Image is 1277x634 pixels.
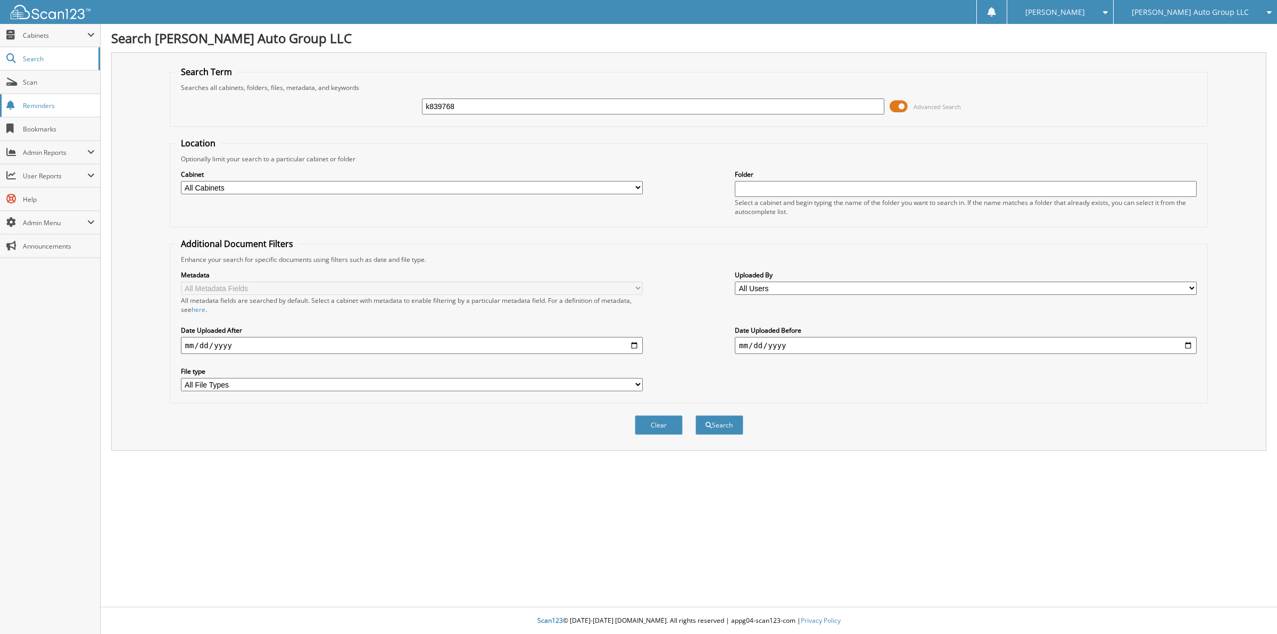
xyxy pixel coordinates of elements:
[181,170,643,179] label: Cabinet
[23,125,95,134] span: Bookmarks
[23,171,87,180] span: User Reports
[735,198,1197,216] div: Select a cabinet and begin typing the name of the folder you want to search in. If the name match...
[176,83,1203,92] div: Searches all cabinets, folders, files, metadata, and keywords
[181,270,643,279] label: Metadata
[735,337,1197,354] input: end
[181,337,643,354] input: start
[181,367,643,376] label: File type
[1025,9,1085,15] span: [PERSON_NAME]
[176,66,237,78] legend: Search Term
[735,270,1197,279] label: Uploaded By
[111,29,1266,47] h1: Search [PERSON_NAME] Auto Group LLC
[23,218,87,227] span: Admin Menu
[176,137,221,149] legend: Location
[176,154,1203,163] div: Optionally limit your search to a particular cabinet or folder
[176,238,298,250] legend: Additional Document Filters
[192,305,205,314] a: here
[914,103,961,111] span: Advanced Search
[23,195,95,204] span: Help
[23,31,87,40] span: Cabinets
[735,170,1197,179] label: Folder
[635,415,683,435] button: Clear
[11,5,90,19] img: scan123-logo-white.svg
[23,101,95,110] span: Reminders
[537,616,563,625] span: Scan123
[695,415,743,435] button: Search
[181,326,643,335] label: Date Uploaded After
[101,608,1277,634] div: © [DATE]-[DATE] [DOMAIN_NAME]. All rights reserved | appg04-scan123-com |
[23,54,93,63] span: Search
[181,296,643,314] div: All metadata fields are searched by default. Select a cabinet with metadata to enable filtering b...
[23,78,95,87] span: Scan
[23,242,95,251] span: Announcements
[801,616,841,625] a: Privacy Policy
[735,326,1197,335] label: Date Uploaded Before
[23,148,87,157] span: Admin Reports
[176,255,1203,264] div: Enhance your search for specific documents using filters such as date and file type.
[1224,583,1277,634] iframe: Chat Widget
[1132,9,1249,15] span: [PERSON_NAME] Auto Group LLC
